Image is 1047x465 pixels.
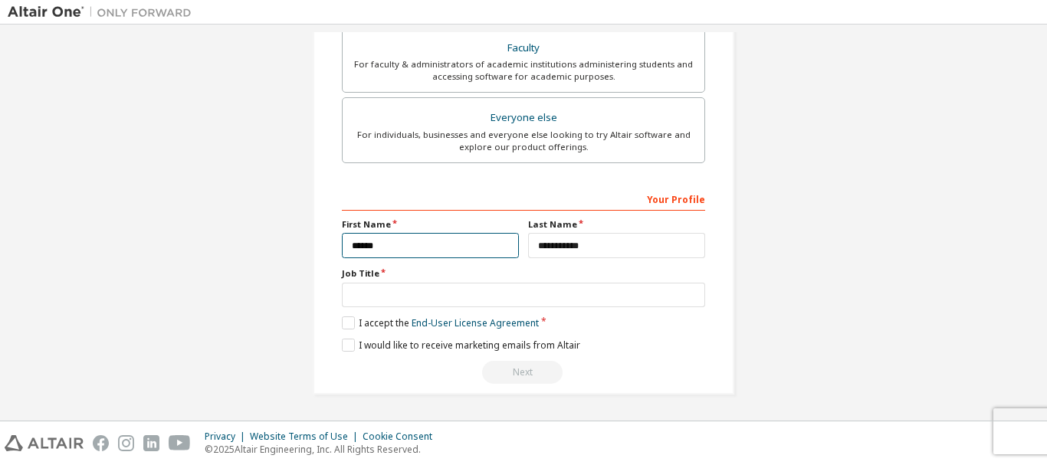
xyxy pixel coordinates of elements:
div: Your Profile [342,186,705,211]
label: Job Title [342,267,705,280]
label: Last Name [528,218,705,231]
div: Website Terms of Use [250,431,363,443]
a: End-User License Agreement [412,316,539,329]
div: Everyone else [352,107,695,129]
img: youtube.svg [169,435,191,451]
p: © 2025 Altair Engineering, Inc. All Rights Reserved. [205,443,441,456]
img: instagram.svg [118,435,134,451]
div: Cookie Consent [363,431,441,443]
img: linkedin.svg [143,435,159,451]
label: First Name [342,218,519,231]
label: I would like to receive marketing emails from Altair [342,339,580,352]
img: altair_logo.svg [5,435,84,451]
div: For faculty & administrators of academic institutions administering students and accessing softwa... [352,58,695,83]
img: facebook.svg [93,435,109,451]
div: Faculty [352,38,695,59]
div: Read and acccept EULA to continue [342,361,705,384]
div: Privacy [205,431,250,443]
img: Altair One [8,5,199,20]
div: For individuals, businesses and everyone else looking to try Altair software and explore our prod... [352,129,695,153]
label: I accept the [342,316,539,329]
